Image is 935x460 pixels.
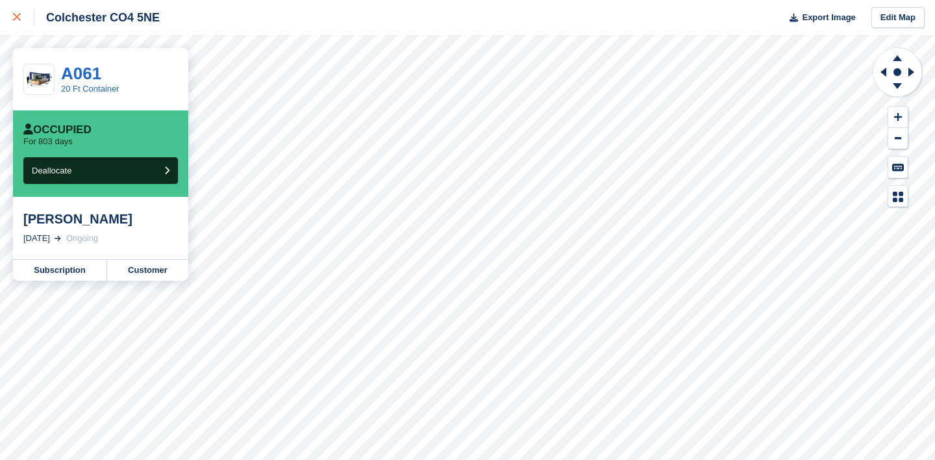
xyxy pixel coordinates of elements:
a: Customer [107,260,188,281]
a: A061 [61,64,101,83]
img: 20-ft-container%20(3).jpg [24,68,54,91]
div: [PERSON_NAME] [23,211,178,227]
div: Occupied [23,123,92,136]
div: Colchester CO4 5NE [34,10,160,25]
button: Deallocate [23,157,178,184]
div: [DATE] [23,232,50,245]
span: Deallocate [32,166,71,175]
button: Export Image [782,7,856,29]
button: Keyboard Shortcuts [888,157,908,178]
div: Ongoing [66,232,98,245]
button: Zoom In [888,107,908,128]
button: Map Legend [888,186,908,207]
a: Edit Map [871,7,925,29]
span: Export Image [802,11,855,24]
img: arrow-right-light-icn-cde0832a797a2874e46488d9cf13f60e5c3a73dbe684e267c42b8395dfbc2abf.svg [55,236,61,241]
a: 20 Ft Container [61,84,119,94]
button: Zoom Out [888,128,908,149]
a: Subscription [13,260,107,281]
p: For 803 days [23,136,73,147]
